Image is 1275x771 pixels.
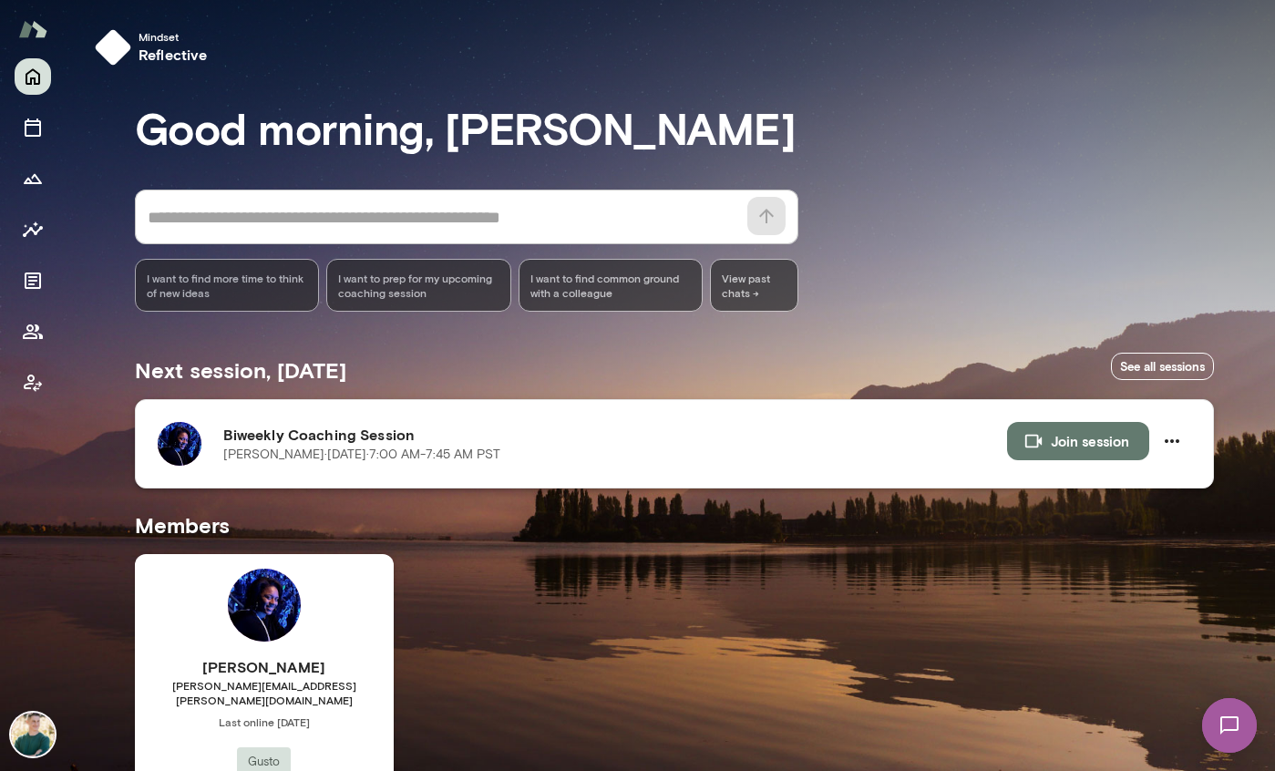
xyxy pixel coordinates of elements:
[223,424,1007,446] h6: Biweekly Coaching Session
[15,160,51,197] button: Growth Plan
[135,714,394,729] span: Last online [DATE]
[135,656,394,678] h6: [PERSON_NAME]
[11,713,55,756] img: Bryan White
[18,12,47,46] img: Mento
[326,259,511,312] div: I want to prep for my upcoming coaching session
[519,259,704,312] div: I want to find common ground with a colleague
[1111,353,1214,381] a: See all sessions
[95,29,131,66] img: mindset
[87,22,222,73] button: Mindsetreflective
[139,44,208,66] h6: reflective
[135,259,320,312] div: I want to find more time to think of new ideas
[139,29,208,44] span: Mindset
[223,446,500,464] p: [PERSON_NAME] · [DATE] · 7:00 AM-7:45 AM PST
[710,259,797,312] span: View past chats ->
[135,510,1214,540] h5: Members
[15,58,51,95] button: Home
[237,753,291,771] span: Gusto
[135,102,1214,153] h3: Good morning, [PERSON_NAME]
[147,271,308,300] span: I want to find more time to think of new ideas
[530,271,692,300] span: I want to find common ground with a colleague
[15,365,51,401] button: Client app
[15,211,51,248] button: Insights
[228,569,301,642] img: Monique Jackson
[15,109,51,146] button: Sessions
[135,678,394,707] span: [PERSON_NAME][EMAIL_ADDRESS][PERSON_NAME][DOMAIN_NAME]
[15,314,51,350] button: Members
[15,262,51,299] button: Documents
[135,355,346,385] h5: Next session, [DATE]
[1007,422,1149,460] button: Join session
[338,271,499,300] span: I want to prep for my upcoming coaching session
